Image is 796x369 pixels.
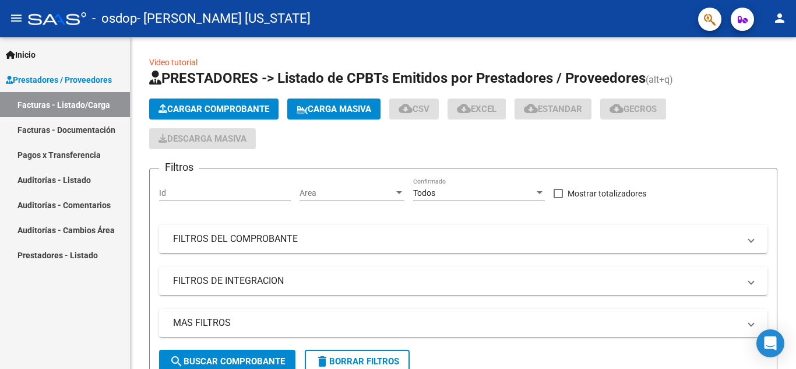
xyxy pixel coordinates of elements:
app-download-masive: Descarga masiva de comprobantes (adjuntos) [149,128,256,149]
div: Open Intercom Messenger [756,329,784,357]
a: Video tutorial [149,58,198,67]
span: PRESTADORES -> Listado de CPBTs Emitidos por Prestadores / Proveedores [149,70,646,86]
mat-panel-title: MAS FILTROS [173,317,739,329]
mat-icon: person [773,11,787,25]
mat-expansion-panel-header: FILTROS DEL COMPROBANTE [159,225,767,253]
button: Cargar Comprobante [149,99,279,120]
mat-icon: cloud_download [399,101,413,115]
span: - [PERSON_NAME] [US_STATE] [137,6,311,31]
span: Gecros [610,104,657,114]
span: Prestadores / Proveedores [6,73,112,86]
button: Descarga Masiva [149,128,256,149]
span: Descarga Masiva [159,133,246,144]
span: Cargar Comprobante [159,104,269,114]
mat-expansion-panel-header: FILTROS DE INTEGRACION [159,267,767,295]
mat-icon: menu [9,11,23,25]
span: Estandar [524,104,582,114]
span: Area [300,188,394,198]
span: - osdop [92,6,137,31]
mat-expansion-panel-header: MAS FILTROS [159,309,767,337]
mat-icon: cloud_download [524,101,538,115]
span: Borrar Filtros [315,356,399,367]
mat-panel-title: FILTROS DEL COMPROBANTE [173,233,739,245]
span: Mostrar totalizadores [568,187,646,201]
button: Estandar [515,99,591,120]
span: (alt+q) [646,74,673,85]
span: CSV [399,104,429,114]
span: EXCEL [457,104,496,114]
button: EXCEL [448,99,506,120]
mat-icon: cloud_download [457,101,471,115]
h3: Filtros [159,159,199,175]
span: Todos [413,188,435,198]
mat-icon: search [170,354,184,368]
mat-panel-title: FILTROS DE INTEGRACION [173,275,739,287]
button: Carga Masiva [287,99,381,120]
span: Carga Masiva [297,104,371,114]
button: Gecros [600,99,666,120]
button: CSV [389,99,439,120]
span: Buscar Comprobante [170,356,285,367]
mat-icon: cloud_download [610,101,624,115]
span: Inicio [6,48,36,61]
mat-icon: delete [315,354,329,368]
